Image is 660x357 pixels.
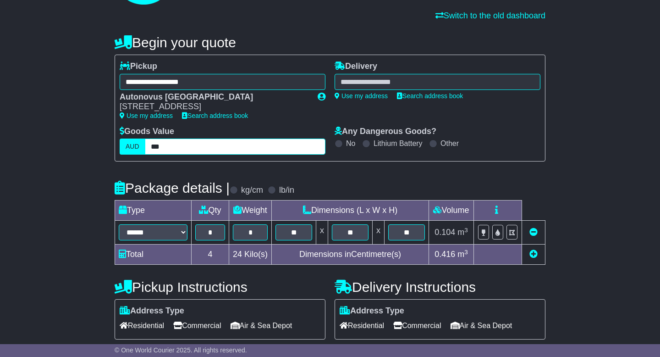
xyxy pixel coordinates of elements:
[434,228,455,237] span: 0.104
[120,127,174,137] label: Goods Value
[115,35,545,50] h4: Begin your quote
[115,245,192,265] td: Total
[335,279,545,295] h4: Delivery Instructions
[272,245,429,265] td: Dimensions in Centimetre(s)
[335,61,377,72] label: Delivery
[272,201,429,221] td: Dimensions (L x W x H)
[335,92,388,100] a: Use my address
[120,139,145,155] label: AUD
[529,228,538,237] a: Remove this item
[374,139,423,148] label: Lithium Battery
[457,228,468,237] span: m
[434,250,455,259] span: 0.416
[464,249,468,256] sup: 3
[229,245,272,265] td: Kilo(s)
[316,221,328,245] td: x
[435,11,545,20] a: Switch to the old dashboard
[529,250,538,259] a: Add new item
[373,221,385,245] td: x
[120,306,184,316] label: Address Type
[464,227,468,234] sup: 3
[429,201,474,221] td: Volume
[340,306,404,316] label: Address Type
[173,318,221,333] span: Commercial
[115,279,325,295] h4: Pickup Instructions
[192,201,229,221] td: Qty
[115,346,247,354] span: © One World Courier 2025. All rights reserved.
[279,185,294,195] label: lb/in
[120,112,173,119] a: Use my address
[241,185,263,195] label: kg/cm
[115,180,230,195] h4: Package details |
[346,139,355,148] label: No
[115,201,192,221] td: Type
[335,127,436,137] label: Any Dangerous Goods?
[393,318,441,333] span: Commercial
[457,250,468,259] span: m
[397,92,463,100] a: Search address book
[340,318,384,333] span: Residential
[120,102,308,112] div: [STREET_ADDRESS]
[120,61,157,72] label: Pickup
[192,245,229,265] td: 4
[182,112,248,119] a: Search address book
[231,318,292,333] span: Air & Sea Depot
[440,139,459,148] label: Other
[451,318,512,333] span: Air & Sea Depot
[120,318,164,333] span: Residential
[120,92,308,102] div: Autonovus [GEOGRAPHIC_DATA]
[233,250,242,259] span: 24
[229,201,272,221] td: Weight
